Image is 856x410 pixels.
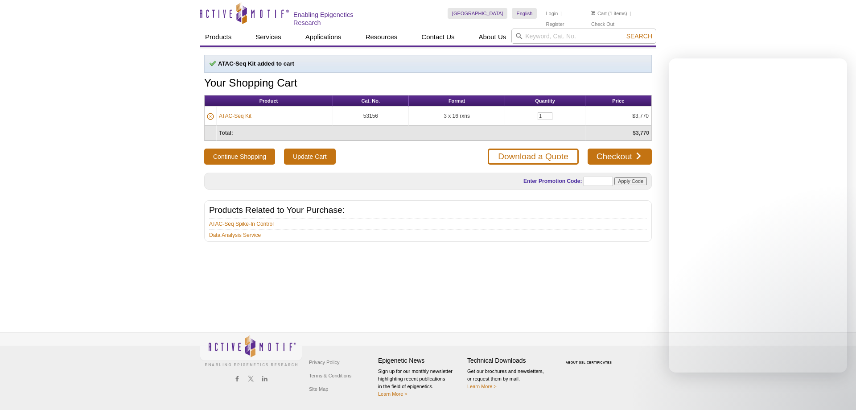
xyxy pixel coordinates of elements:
[626,33,652,40] span: Search
[467,384,497,389] a: Learn More >
[591,21,614,27] a: Check Out
[614,177,647,185] input: Apply Code
[204,149,275,165] button: Continue Shopping
[669,58,847,373] iframe: To enrich screen reader interactions, please activate Accessibility in Grammarly extension settings
[219,112,251,120] a: ATAC-Seq Kit
[307,356,342,369] a: Privacy Policy
[209,231,261,239] a: Data Analysis Service
[209,220,274,228] a: ATAC-Seq Spike-In Control
[591,10,607,17] a: Cart
[612,98,624,104] span: Price
[200,332,302,369] img: Active Motif,
[259,98,278,104] span: Product
[467,357,552,364] h4: Technical Downloads
[416,29,460,46] a: Contact Us
[333,107,409,126] td: 53156
[378,391,407,397] a: Learn More >
[523,178,582,184] label: Enter Promotion Code:
[307,382,330,396] a: Site Map
[591,11,595,15] img: Your Cart
[546,10,558,17] a: Login
[467,368,552,390] p: Get our brochures and newsletters, or request them by mail.
[204,77,652,90] h1: Your Shopping Cart
[284,149,335,165] input: Update Cart
[448,8,508,19] a: [GEOGRAPHIC_DATA]
[209,206,647,214] h2: Products Related to Your Purchase:
[300,29,347,46] a: Applications
[360,29,403,46] a: Resources
[585,107,651,126] td: $3,770
[512,8,537,19] a: English
[566,361,612,364] a: ABOUT SSL CERTIFICATES
[449,98,465,104] span: Format
[560,8,562,19] li: |
[293,11,382,27] h2: Enabling Epigenetics Research
[209,60,647,68] p: ATAC-Seq Kit added to cart
[630,8,631,19] li: |
[362,98,380,104] span: Cat. No.
[307,369,354,382] a: Terms & Conditions
[409,107,506,126] td: 3 x 16 rxns
[826,380,847,401] iframe: Intercom live chat
[591,8,627,19] li: (1 items)
[378,368,463,398] p: Sign up for our monthly newsletter highlighting recent publications in the field of epigenetics.
[588,149,652,165] a: Checkout
[633,130,649,136] strong: $3,770
[511,29,656,44] input: Keyword, Cat. No.
[535,98,555,104] span: Quantity
[200,29,237,46] a: Products
[488,149,578,165] a: Download a Quote
[556,348,623,368] table: Click to Verify - This site chose Symantec SSL for secure e-commerce and confidential communicati...
[546,21,564,27] a: Register
[219,130,233,136] strong: Total:
[624,32,655,40] button: Search
[378,357,463,364] h4: Epigenetic News
[473,29,512,46] a: About Us
[250,29,287,46] a: Services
